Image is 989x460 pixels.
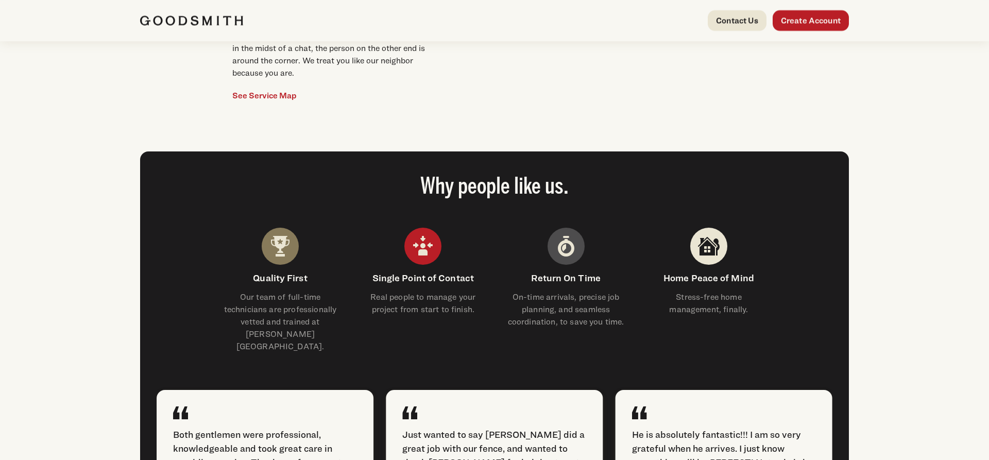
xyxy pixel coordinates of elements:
p: On-time arrivals, precise job planning, and seamless coordination, to save you time. [507,291,625,328]
a: See Service Map [232,90,297,102]
p: Real people to manage your project from start to finish. [364,291,482,316]
a: Create Account [773,10,849,31]
img: Quote Icon [402,406,417,419]
h4: Home Peace of Mind [650,271,768,285]
a: Contact Us [708,10,766,31]
img: Quote Icon [173,406,188,419]
p: Stress-free home management, finally. [650,291,768,316]
h4: Return On Time [507,271,625,285]
h4: Quality First [221,271,339,285]
img: Goodsmith [140,15,243,26]
div: Every member of our team is based in [GEOGRAPHIC_DATA]. When you’re on the phone or in the midst ... [232,18,433,79]
p: Our team of full-time technicians are professionally vetted and trained at [PERSON_NAME][GEOGRAPH... [221,291,339,353]
h4: Single Point of Contact [364,271,482,285]
img: Quote Icon [632,406,647,419]
h2: Why people like us. [157,176,832,199]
